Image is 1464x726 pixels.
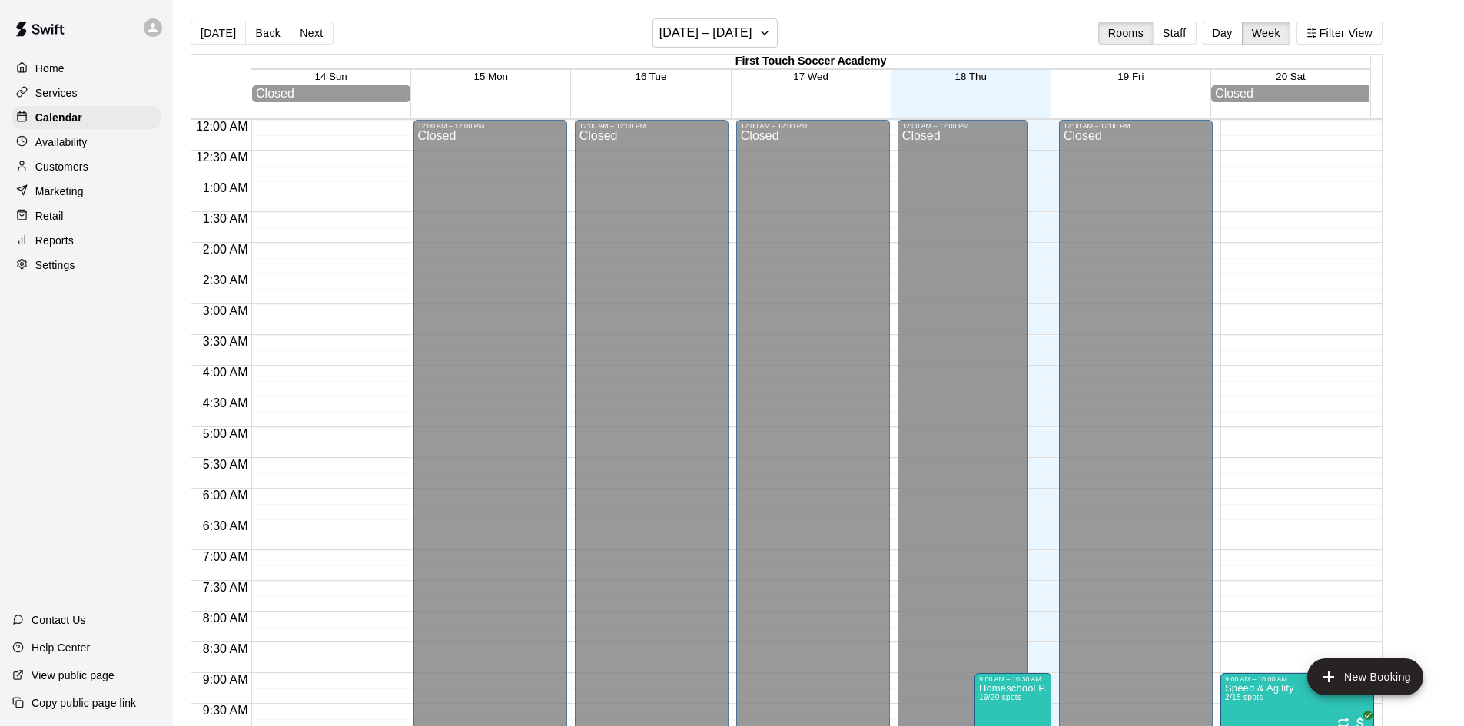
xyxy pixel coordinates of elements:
div: 9:00 AM – 10:00 AM [1225,675,1369,683]
div: 12:00 AM – 12:00 PM [418,122,563,130]
span: 2:30 AM [199,273,252,287]
span: 3:30 AM [199,335,252,348]
span: 1:00 AM [199,181,252,194]
a: Services [12,81,161,104]
p: Services [35,85,78,101]
p: Help Center [32,640,90,655]
button: Day [1203,22,1243,45]
span: 9:00 AM [199,673,252,686]
button: Back [245,22,290,45]
span: 4:30 AM [199,396,252,409]
button: [DATE] [191,22,246,45]
span: 7:00 AM [199,550,252,563]
button: Staff [1153,22,1197,45]
button: Next [290,22,333,45]
button: 19 Fri [1117,71,1144,82]
p: Home [35,61,65,76]
span: 6:30 AM [199,519,252,532]
button: Rooms [1098,22,1154,45]
span: 9:30 AM [199,704,252,717]
p: Calendar [35,110,82,125]
p: Marketing [35,184,84,199]
span: 19/20 spots filled [979,693,1021,701]
a: Marketing [12,180,161,203]
div: First Touch Soccer Academy [251,55,1370,69]
p: Customers [35,159,88,174]
p: Retail [35,208,64,224]
span: 7:30 AM [199,581,252,594]
a: Calendar [12,106,161,129]
p: Availability [35,134,88,150]
a: Settings [12,254,161,277]
button: 14 Sun [315,71,347,82]
button: 18 Thu [955,71,987,82]
a: Home [12,57,161,80]
p: View public page [32,668,115,683]
button: 15 Mon [474,71,508,82]
span: 1:30 AM [199,212,252,225]
button: 17 Wed [793,71,828,82]
span: 8:30 AM [199,642,252,655]
a: Customers [12,155,161,178]
button: Week [1242,22,1290,45]
p: Contact Us [32,612,86,628]
a: Availability [12,131,161,154]
div: Closed [256,87,407,101]
span: 12:00 AM [192,120,252,133]
button: Filter View [1296,22,1383,45]
span: 3:00 AM [199,304,252,317]
span: 5:30 AM [199,458,252,471]
button: 16 Tue [636,71,667,82]
span: 8:00 AM [199,612,252,625]
span: 5:00 AM [199,427,252,440]
span: 6:00 AM [199,489,252,502]
p: Copy public page link [32,695,136,711]
div: 9:00 AM – 10:30 AM [979,675,1047,683]
a: Reports [12,229,161,252]
div: 12:00 AM – 12:00 PM [741,122,885,130]
p: Reports [35,233,74,248]
div: Closed [1215,87,1366,101]
p: Settings [35,257,75,273]
span: 4:00 AM [199,366,252,379]
a: Retail [12,204,161,227]
span: 2:00 AM [199,243,252,256]
button: 20 Sat [1276,71,1306,82]
div: 12:00 AM – 12:00 PM [902,122,1024,130]
h6: [DATE] – [DATE] [659,22,752,44]
button: [DATE] – [DATE] [652,18,778,48]
div: 12:00 AM – 12:00 PM [579,122,724,130]
span: 12:30 AM [192,151,252,164]
div: 12:00 AM – 12:00 PM [1064,122,1208,130]
span: 2/15 spots filled [1225,693,1263,701]
button: add [1307,658,1423,695]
